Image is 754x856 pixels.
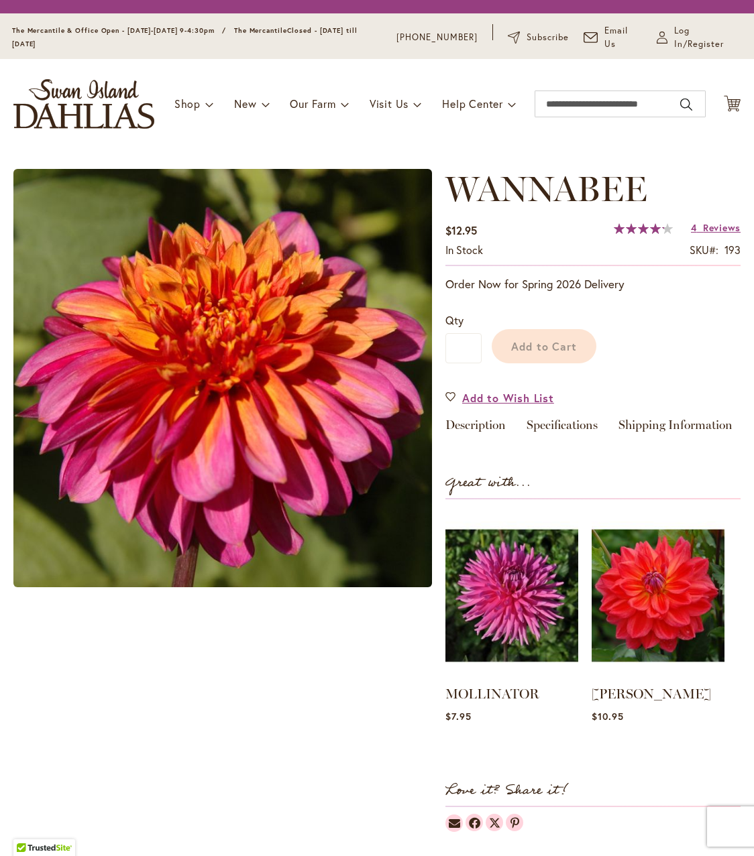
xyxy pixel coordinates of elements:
[445,223,477,237] span: $12.95
[442,97,503,111] span: Help Center
[445,390,554,406] a: Add to Wish List
[445,419,741,438] div: Detailed Product Info
[618,419,733,438] a: Shipping Information
[12,26,287,35] span: The Mercantile & Office Open - [DATE]-[DATE] 9-4:30pm / The Mercantile
[445,686,539,702] a: MOLLINATOR
[13,79,154,129] a: store logo
[174,97,201,111] span: Shop
[234,97,256,111] span: New
[508,31,569,44] a: Subscribe
[527,419,598,438] a: Specifications
[680,94,692,115] button: Search
[13,169,432,587] img: main product photo
[614,223,673,234] div: 85%
[445,168,647,210] span: WANNABEE
[674,24,742,51] span: Log In/Register
[290,97,335,111] span: Our Farm
[445,419,506,438] a: Description
[691,221,697,234] span: 4
[445,780,568,802] strong: Love it? Share it!
[527,31,569,44] span: Subscribe
[445,472,531,494] strong: Great with...
[445,313,464,327] span: Qty
[445,276,741,292] p: Order Now for Spring 2026 Delivery
[445,710,472,723] span: $7.95
[486,814,503,831] a: Dahlias on Twitter
[703,221,741,234] span: Reviews
[466,814,483,831] a: Dahlias on Facebook
[445,243,483,257] span: In stock
[592,513,724,679] img: COOPER BLAINE
[604,24,642,51] span: Email Us
[592,686,711,702] a: [PERSON_NAME]
[370,97,409,111] span: Visit Us
[462,390,554,406] span: Add to Wish List
[584,24,642,51] a: Email Us
[657,24,742,51] a: Log In/Register
[690,243,718,257] strong: SKU
[592,710,624,723] span: $10.95
[691,221,741,234] a: 4 Reviews
[445,513,578,679] img: MOLLINATOR
[506,814,523,831] a: Dahlias on Pinterest
[445,243,483,258] div: Availability
[396,31,478,44] a: [PHONE_NUMBER]
[10,808,48,846] iframe: Launch Accessibility Center
[724,243,741,258] div: 193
